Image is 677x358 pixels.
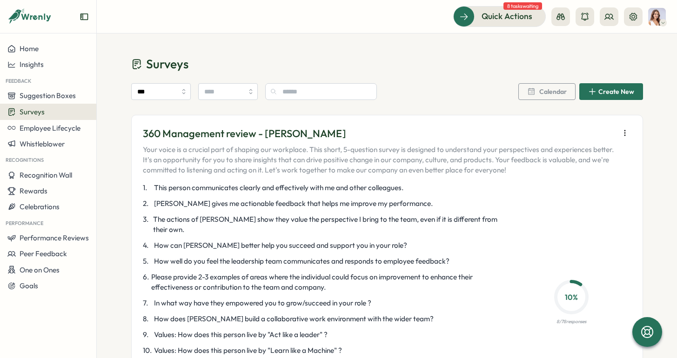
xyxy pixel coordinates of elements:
[20,171,72,179] span: Recognition Wall
[20,124,80,133] span: Employee Lifecycle
[143,145,615,175] p: Your voice is a crucial part of shaping our workplace. This short, 5-question survey is designed ...
[20,233,89,242] span: Performance Reviews
[153,214,501,235] span: The actions of [PERSON_NAME] show they value the perspective I bring to the team, even if it is d...
[154,256,449,266] span: How well do you feel the leadership team communicates and responds to employee feedback?
[146,56,188,72] span: Surveys
[154,199,433,209] span: [PERSON_NAME] gives me actionable feedback that helps me improve my performance.
[143,272,149,292] span: 6 .
[143,199,152,209] span: 2 .
[20,265,60,274] span: One on Ones
[154,314,434,324] span: How does [PERSON_NAME] build a collaborative work environment with the wider team?
[20,281,38,290] span: Goals
[20,186,47,195] span: Rewards
[154,330,328,340] span: Values: How does this person live by "Act like a leader" ?
[151,272,501,292] span: Please provide 2-3 examples of areas where the individual could focus on improvement to enhance t...
[143,126,615,141] p: 360 Management review - [PERSON_NAME]
[557,292,586,303] p: 10 %
[453,6,546,27] button: Quick Actions
[154,240,407,251] span: How can [PERSON_NAME] better help you succeed and support you in your role?
[154,345,342,356] span: Values: How does this person live by "Learn like a Machine" ?
[518,83,576,100] button: Calendar
[80,12,89,21] button: Expand sidebar
[482,10,532,22] span: Quick Actions
[20,249,67,258] span: Peer Feedback
[143,183,152,193] span: 1 .
[143,330,152,340] span: 9 .
[143,214,151,235] span: 3 .
[154,298,371,308] span: In what way have they empowered you to grow/succeed in your role ?
[20,202,60,211] span: Celebrations
[598,88,634,95] span: Create New
[20,139,65,148] span: Whistleblower
[143,314,152,324] span: 8 .
[579,83,643,100] button: Create New
[20,91,76,100] span: Suggestion Boxes
[20,44,39,53] span: Home
[143,256,152,266] span: 5 .
[648,8,666,26] img: Barbs
[539,88,567,95] span: Calendar
[143,298,152,308] span: 7 .
[143,345,152,356] span: 10 .
[503,2,542,10] span: 8 tasks waiting
[20,107,45,116] span: Surveys
[556,318,586,325] p: 8 / 78 responses
[143,240,152,251] span: 4 .
[20,60,44,69] span: Insights
[154,183,403,193] span: This person communicates clearly and effectively with me and other colleagues.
